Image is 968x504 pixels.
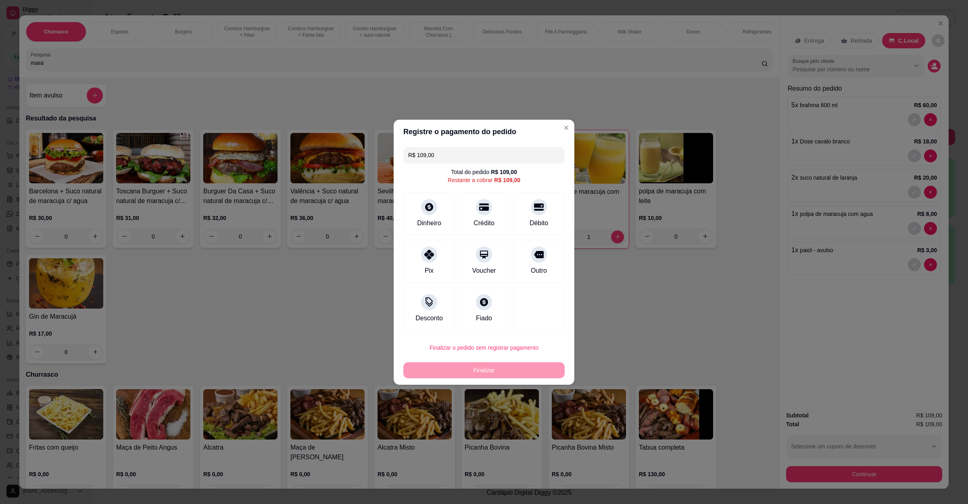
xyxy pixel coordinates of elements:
div: Dinheiro [417,218,441,228]
div: Outro [531,266,547,276]
header: Registre o pagamento do pedido [394,120,574,144]
div: Restante a cobrar [448,176,520,184]
div: Total do pedido [451,168,517,176]
div: Fiado [476,313,492,323]
div: Pix [425,266,434,276]
div: Débito [530,218,548,228]
div: R$ 109,00 [494,176,520,184]
div: Voucher [472,266,496,276]
div: Desconto [415,313,443,323]
button: Finalizar o pedido sem registrar pagamento [403,340,565,356]
div: Crédito [474,218,494,228]
div: R$ 109,00 [491,168,517,176]
input: Ex.: hambúrguer de cordeiro [408,147,560,163]
button: Close [560,121,573,134]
